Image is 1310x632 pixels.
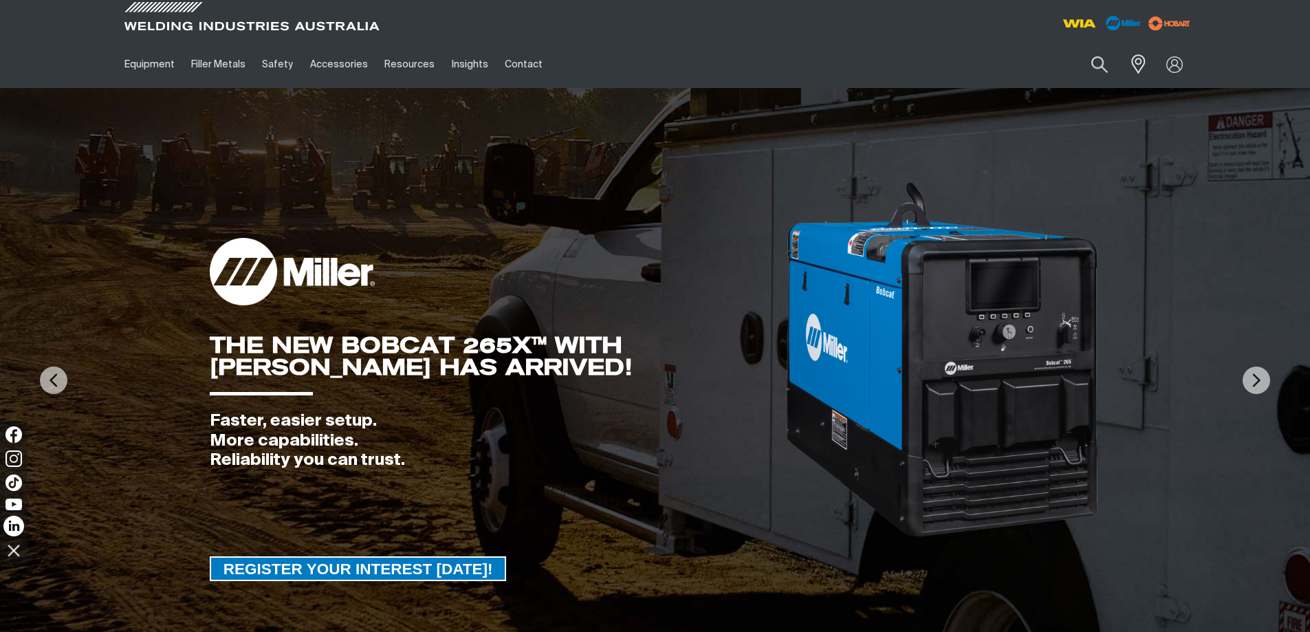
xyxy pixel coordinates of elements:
input: Product name or item number... [1058,48,1122,80]
img: Instagram [6,450,22,467]
img: hide socials [2,538,25,562]
span: REGISTER YOUR INTEREST [DATE]! [211,556,505,581]
a: Filler Metals [183,41,254,88]
div: THE NEW BOBCAT 265X™ WITH [PERSON_NAME] HAS ARRIVED! [210,334,784,378]
img: miller [1144,13,1194,34]
a: Safety [254,41,301,88]
a: Equipment [116,41,183,88]
img: NextArrow [1243,367,1270,394]
img: Facebook [6,426,22,443]
img: YouTube [6,499,22,510]
img: PrevArrow [40,367,67,394]
a: REGISTER YOUR INTEREST TODAY! [210,556,507,581]
button: Search products [1076,48,1123,80]
nav: Main [116,41,925,88]
a: Contact [496,41,551,88]
div: Faster, easier setup. More capabilities. Reliability you can trust. [210,411,784,470]
img: LinkedIn [3,516,24,536]
img: TikTok [6,475,22,491]
a: Resources [376,41,443,88]
a: Accessories [302,41,376,88]
a: Insights [443,41,496,88]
